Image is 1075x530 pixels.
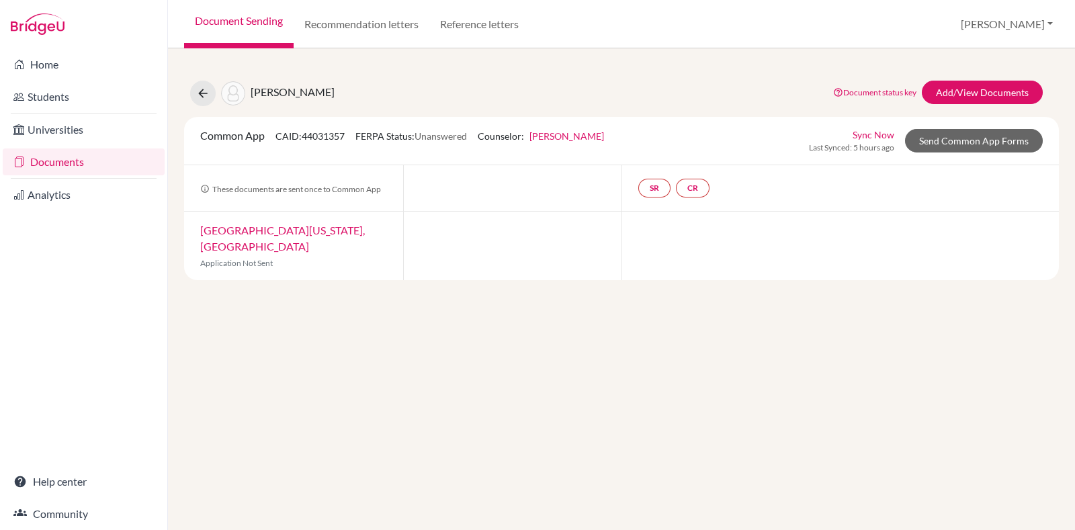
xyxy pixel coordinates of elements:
a: Add/View Documents [922,81,1043,104]
span: CAID: 44031357 [275,130,345,142]
span: Last Synced: 5 hours ago [809,142,894,154]
a: Help center [3,468,165,495]
a: Document status key [833,87,916,97]
span: Application Not Sent [200,258,273,268]
a: Documents [3,148,165,175]
a: CR [676,179,709,197]
a: SR [638,179,671,197]
a: Universities [3,116,165,143]
span: Unanswered [415,130,467,142]
a: [PERSON_NAME] [529,130,604,142]
span: FERPA Status: [355,130,467,142]
span: These documents are sent once to Common App [200,184,381,194]
a: [GEOGRAPHIC_DATA][US_STATE], [GEOGRAPHIC_DATA] [200,224,365,253]
a: Students [3,83,165,110]
img: Bridge-U [11,13,64,35]
span: [PERSON_NAME] [251,85,335,98]
a: Home [3,51,165,78]
span: Counselor: [478,130,604,142]
a: Send Common App Forms [905,129,1043,152]
a: Analytics [3,181,165,208]
a: Sync Now [853,128,894,142]
span: Common App [200,129,265,142]
a: Community [3,500,165,527]
button: [PERSON_NAME] [955,11,1059,37]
